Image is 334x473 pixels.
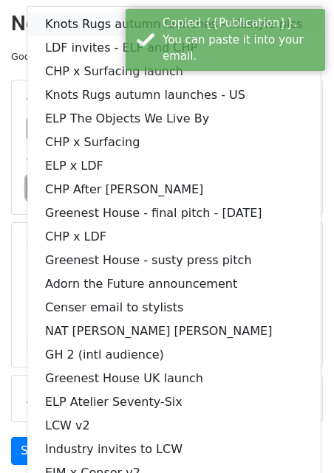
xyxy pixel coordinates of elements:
a: Greenest House - susty press pitch [27,249,321,272]
a: Knots Rugs autumn launches - US [27,83,321,107]
a: Greenest House - final pitch - [DATE] [27,201,321,225]
iframe: Chat Widget [260,402,334,473]
a: Industry invites to LCW [27,438,321,461]
a: Adorn the Future announcement [27,272,321,296]
div: Copied {{Publication}}. You can paste it into your email. [163,15,319,65]
a: Greenest House UK launch [27,367,321,390]
a: Knots Rugs autumn launches - lifestyle pics [27,13,321,36]
a: ELP The Objects We Live By [27,107,321,131]
a: ELP x LDF [27,154,321,178]
a: CHP x Surfacing [27,131,321,154]
a: CHP x LDF [27,225,321,249]
h2: New Campaign [11,11,323,36]
a: CHP After [PERSON_NAME] [27,178,321,201]
small: Google Sheet: [11,51,205,62]
a: Censer email to stylists [27,296,321,320]
a: GH 2 (intl audience) [27,343,321,367]
a: NAT [PERSON_NAME] [PERSON_NAME] [27,320,321,343]
a: ELP Atelier Seventy-Six [27,390,321,414]
a: Send [11,437,60,465]
a: LDF invites - ELP and CHP [27,36,321,60]
a: LCW v2 [27,414,321,438]
a: CHP x Surfacing launch [27,60,321,83]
